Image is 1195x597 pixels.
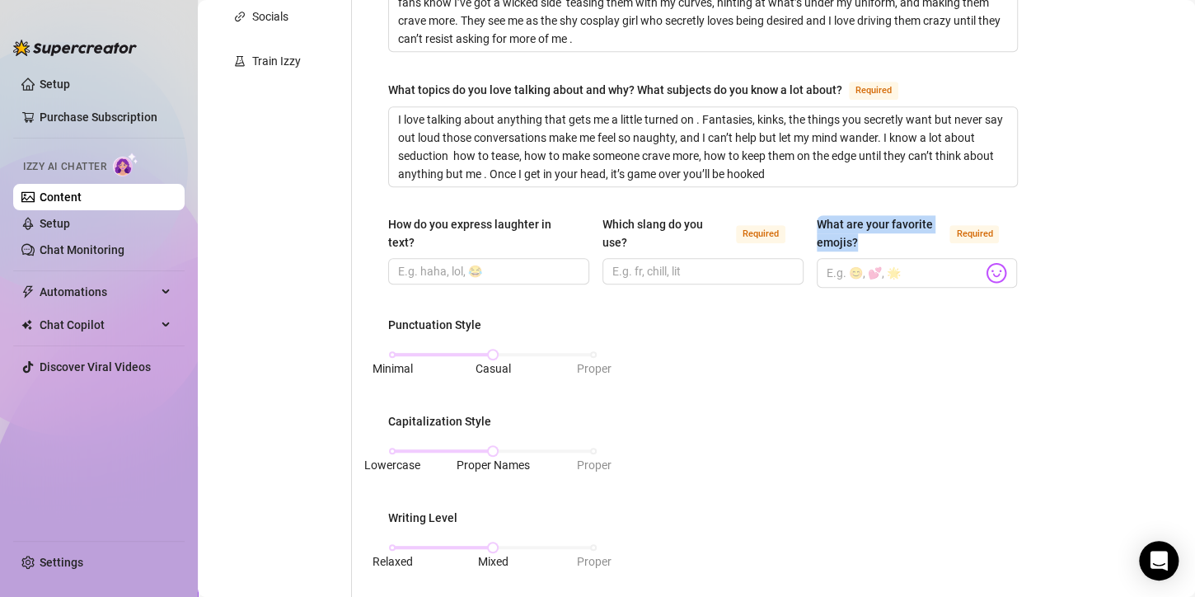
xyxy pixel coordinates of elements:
[389,107,1017,186] textarea: What topics do you love talking about and why? What subjects do you know a lot about?
[113,153,138,176] img: AI Chatter
[398,262,576,280] input: How do you express laughter in text?
[40,217,70,230] a: Setup
[388,509,457,527] div: Writing Level
[252,7,288,26] div: Socials
[23,159,106,175] span: Izzy AI Chatter
[817,215,944,251] div: What are your favorite emojis?
[373,555,413,568] span: Relaxed
[388,509,469,527] label: Writing Level
[602,215,729,251] div: Which slang do you use?
[21,319,32,331] img: Chat Copilot
[234,55,246,67] span: experiment
[388,412,491,430] div: Capitalization Style
[949,225,999,243] span: Required
[576,362,611,375] span: Proper
[388,316,493,334] label: Punctuation Style
[457,458,530,472] span: Proper Names
[40,190,82,204] a: Content
[364,458,420,472] span: Lowercase
[602,215,804,251] label: Which slang do you use?
[40,78,70,91] a: Setup
[252,52,301,70] div: Train Izzy
[576,458,611,472] span: Proper
[40,312,157,338] span: Chat Copilot
[13,40,137,56] img: logo-BBDzfeDw.svg
[476,362,511,375] span: Casual
[40,110,157,124] a: Purchase Subscription
[736,225,785,243] span: Required
[388,215,589,251] label: How do you express laughter in text?
[234,11,246,22] span: link
[388,412,503,430] label: Capitalization Style
[40,360,151,374] a: Discover Viral Videos
[817,215,1018,251] label: What are your favorite emojis?
[40,279,157,305] span: Automations
[373,362,413,375] span: Minimal
[40,243,124,256] a: Chat Monitoring
[40,556,83,569] a: Settings
[849,82,898,100] span: Required
[576,555,611,568] span: Proper
[388,316,481,334] div: Punctuation Style
[827,262,983,284] input: What are your favorite emojis?
[478,555,508,568] span: Mixed
[388,80,916,100] label: What topics do you love talking about and why? What subjects do you know a lot about?
[1139,541,1179,581] div: Open Intercom Messenger
[388,81,842,99] div: What topics do you love talking about and why? What subjects do you know a lot about?
[612,262,790,280] input: Which slang do you use?
[21,285,35,298] span: thunderbolt
[986,262,1007,284] img: svg%3e
[388,215,578,251] div: How do you express laughter in text?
